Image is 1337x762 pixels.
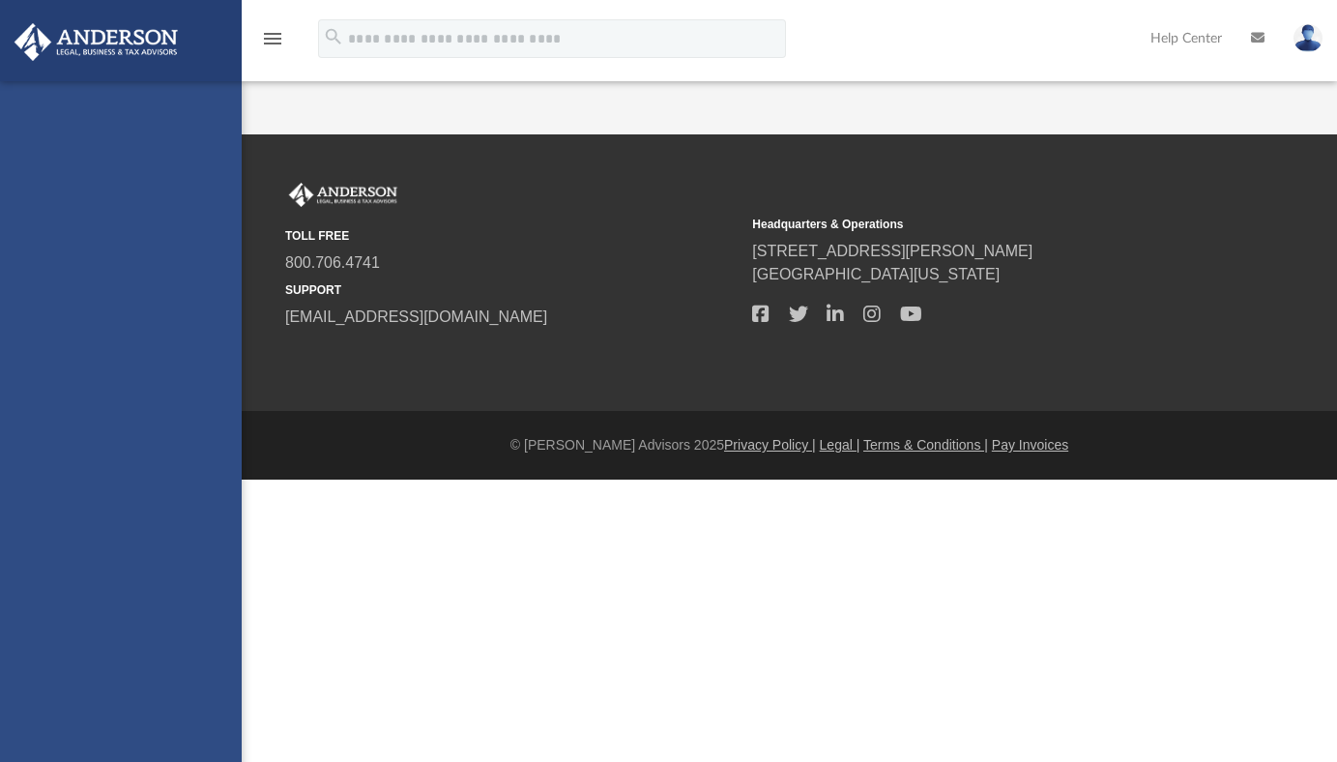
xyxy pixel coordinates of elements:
small: Headquarters & Operations [752,216,1206,233]
a: Privacy Policy | [724,437,816,453]
a: Legal | [820,437,860,453]
a: 800.706.4741 [285,254,380,271]
a: Terms & Conditions | [863,437,988,453]
a: menu [261,37,284,50]
div: © [PERSON_NAME] Advisors 2025 [242,435,1337,455]
a: Pay Invoices [992,437,1068,453]
small: TOLL FREE [285,227,739,245]
small: SUPPORT [285,281,739,299]
a: [GEOGRAPHIC_DATA][US_STATE] [752,266,1000,282]
a: [EMAIL_ADDRESS][DOMAIN_NAME] [285,308,547,325]
img: User Pic [1293,24,1322,52]
a: [STREET_ADDRESS][PERSON_NAME] [752,243,1032,259]
i: search [323,26,344,47]
img: Anderson Advisors Platinum Portal [285,183,401,208]
i: menu [261,27,284,50]
img: Anderson Advisors Platinum Portal [9,23,184,61]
